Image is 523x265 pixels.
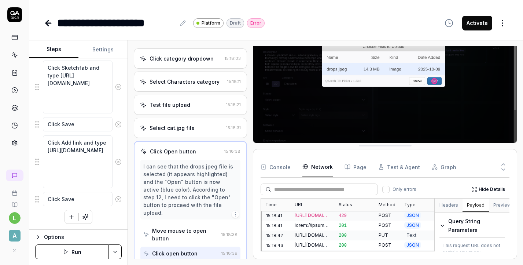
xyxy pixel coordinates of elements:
span: Text [404,232,419,239]
button: l [9,212,21,224]
span: Only errors [393,186,416,193]
div: Suggestions [35,117,122,132]
div: Status [334,199,374,211]
div: Move mouse to open button [152,227,218,242]
div: Suggestions [35,135,122,189]
div: Click Open button [150,148,196,155]
time: 15:18:38 [224,149,240,154]
button: Remove step [113,192,124,207]
div: Select Characters category [150,78,220,86]
div: Type [400,199,435,211]
div: Suggestions [35,192,122,207]
button: Run [35,244,109,259]
button: Graph [432,157,456,177]
time: 15:18:03 [225,56,241,61]
div: [URL][DOMAIN_NAME] [295,242,330,248]
button: Options [35,233,122,242]
button: Only errors [382,186,390,193]
time: 15:18:21 [226,102,241,107]
div: Draft [226,18,244,28]
a: Platform [193,18,224,28]
div: [URL][DOMAIN_NAME] [295,232,330,239]
button: Remove step [113,117,124,132]
button: Hide Details [467,184,509,195]
div: POST [374,221,400,230]
div: Method [374,199,400,211]
div: Suggestions [35,60,122,114]
div: POST [374,211,400,221]
span: Platform [202,20,220,26]
span: 429 [339,213,347,218]
div: Select cat.jpg file [150,124,195,132]
span: JSON [404,212,421,219]
span: 200 [339,233,347,238]
span: JSON [404,242,421,248]
button: View version history [440,16,458,30]
div: Options [44,233,122,242]
button: Move mouse to open button15:18:38 [140,224,240,245]
time: 15:18:38 [221,232,237,237]
div: POST [374,240,400,250]
div: I can see that the drops.jpeg file is selected (it appears highlighted) and the "Open" button is ... [143,163,237,217]
button: Steps [29,41,78,58]
button: Activate [462,16,492,30]
span: 200 [339,243,347,248]
span: JSON [404,222,421,229]
button: Network [302,157,333,177]
a: Book a call with us [3,184,26,196]
span: A [9,230,21,242]
button: Page [345,157,367,177]
a: Documentation [3,196,26,208]
a: New conversation [6,170,23,181]
button: Payload [463,199,489,212]
button: Console [261,157,291,177]
div: Error [247,18,265,28]
div: URL [290,199,334,211]
div: PUT [374,230,400,240]
time: 15:18:39 [221,251,237,256]
time: 15:18:42 [266,232,283,239]
button: Test & Agent [378,157,420,177]
time: 15:18:11 [227,79,241,84]
button: Remove step [113,80,124,94]
button: Remove step [113,155,124,169]
button: Query String Parameters [439,217,505,235]
span: 201 [339,223,347,228]
time: 15:18:31 [226,125,241,130]
div: Click category dropdown [150,55,214,62]
div: Test file upload [150,101,190,109]
button: A [3,224,26,243]
div: lorem://ipsumdo-sitam.consectetu.adi/elitseddo-eiu?tempor=inCidIduNtUTLaB6EtDoLoR4mAG6AlI3E8a8mIN... [295,222,330,229]
div: POST [374,250,400,260]
button: Headers [435,199,463,212]
div: Time [261,199,290,211]
time: 15:18:41 [266,213,282,219]
time: 15:18:41 [266,222,282,229]
button: Preview [489,199,515,212]
div: Query String Parameters [448,217,505,235]
div: [URL][DOMAIN_NAME] [295,212,330,219]
button: Settings [78,41,128,58]
div: Click open button [152,250,198,257]
time: 15:18:43 [266,242,283,249]
button: Click open button15:18:39 [140,247,240,260]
